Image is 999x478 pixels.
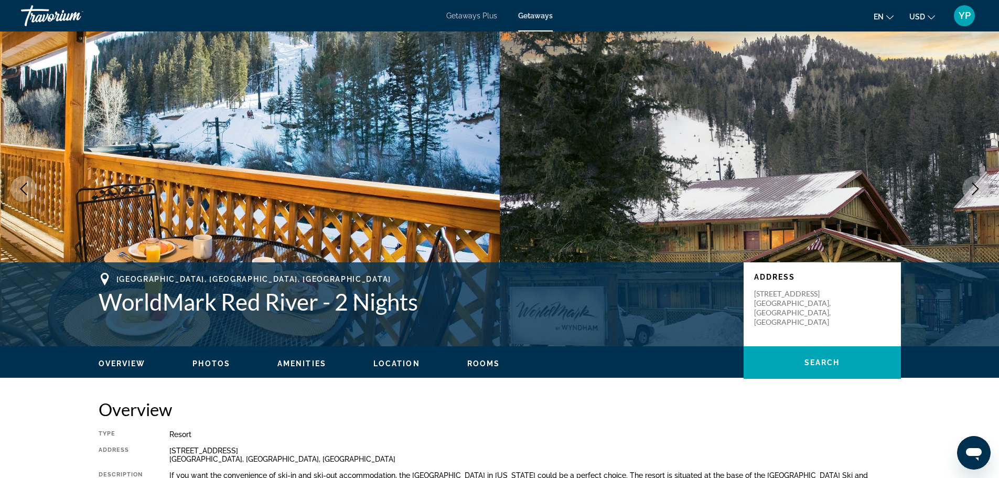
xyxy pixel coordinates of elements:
a: Travorium [21,2,126,29]
a: Getaways [518,12,553,20]
div: Resort [169,430,901,439]
button: Change language [874,9,894,24]
div: Address [99,447,143,463]
div: [STREET_ADDRESS] [GEOGRAPHIC_DATA], [GEOGRAPHIC_DATA], [GEOGRAPHIC_DATA] [169,447,901,463]
button: Change currency [909,9,935,24]
button: Rooms [467,359,500,368]
h2: Overview [99,399,901,420]
span: USD [909,13,925,21]
span: [GEOGRAPHIC_DATA], [GEOGRAPHIC_DATA], [GEOGRAPHIC_DATA] [116,275,391,283]
span: YP [959,10,971,21]
p: Address [754,273,890,281]
button: Photos [192,359,230,368]
div: Type [99,430,143,439]
button: Amenities [277,359,326,368]
button: Overview [99,359,146,368]
h1: WorldMark Red River - 2 Nights [99,288,733,315]
a: Getaways Plus [446,12,497,20]
iframe: Button to launch messaging window [957,436,991,470]
button: Location [373,359,420,368]
button: Previous image [10,176,37,202]
button: Search [744,346,901,379]
button: User Menu [951,5,978,27]
span: en [874,13,884,21]
span: Search [804,358,840,367]
button: Next image [962,176,989,202]
p: [STREET_ADDRESS] [GEOGRAPHIC_DATA], [GEOGRAPHIC_DATA], [GEOGRAPHIC_DATA] [754,289,838,327]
